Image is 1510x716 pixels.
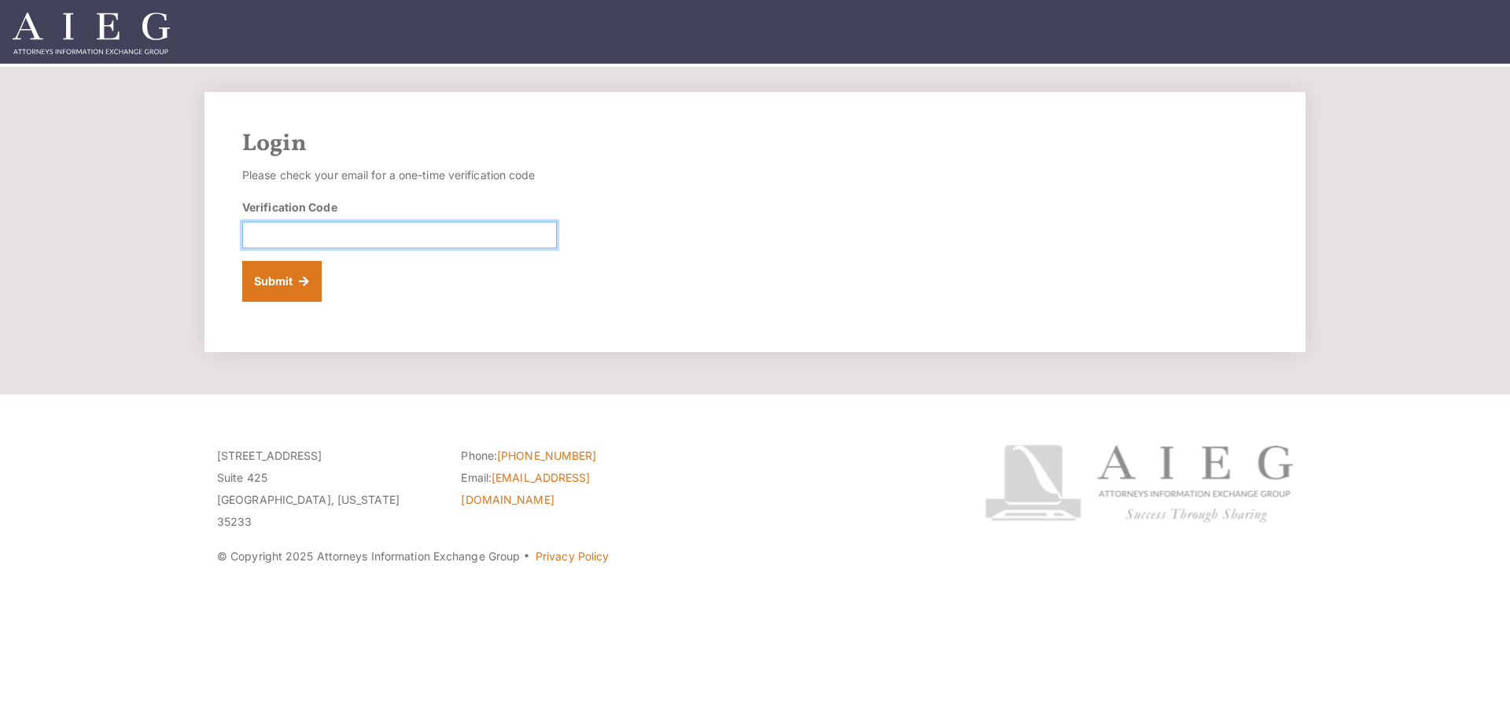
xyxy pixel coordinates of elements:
a: [PHONE_NUMBER] [497,449,596,462]
button: Submit [242,261,322,302]
p: Please check your email for a one-time verification code [242,164,557,186]
img: Attorneys Information Exchange Group logo [985,445,1293,523]
li: Email: [461,467,681,511]
p: [STREET_ADDRESS] Suite 425 [GEOGRAPHIC_DATA], [US_STATE] 35233 [217,445,437,533]
h2: Login [242,130,1268,158]
a: [EMAIL_ADDRESS][DOMAIN_NAME] [461,471,590,506]
a: Privacy Policy [536,549,609,563]
label: Verification Code [242,199,337,215]
span: · [523,556,530,564]
li: Phone: [461,445,681,467]
img: Attorneys Information Exchange Group [13,13,170,54]
p: © Copyright 2025 Attorneys Information Exchange Group [217,545,926,567]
